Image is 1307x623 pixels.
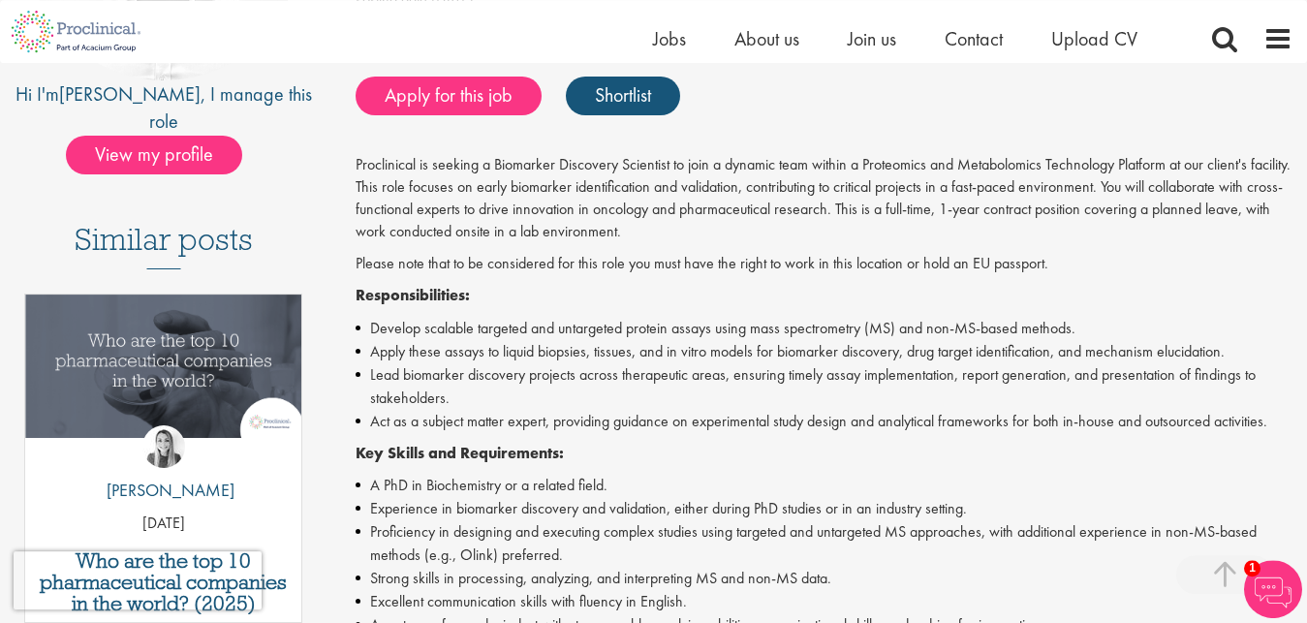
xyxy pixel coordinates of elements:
p: [PERSON_NAME] [92,478,234,503]
li: Experience in biomarker discovery and validation, either during PhD studies or in an industry set... [356,497,1292,520]
a: View my profile [66,140,262,165]
img: Top 10 pharmaceutical companies in the world 2025 [25,295,301,438]
a: Join us [848,26,896,51]
iframe: reCAPTCHA [14,551,262,609]
strong: Responsibilities: [356,285,470,305]
li: Proficiency in designing and executing complex studies using targeted and untargeted MS approache... [356,520,1292,567]
li: A PhD in Biochemistry or a related field. [356,474,1292,497]
a: Who are the top 10 pharmaceutical companies in the world? (2025) [35,550,292,614]
a: Hannah Burke [PERSON_NAME] [92,425,234,513]
li: Excellent communication skills with fluency in English. [356,590,1292,613]
a: Jobs [653,26,686,51]
a: Apply for this job [356,77,542,115]
li: Strong skills in processing, analyzing, and interpreting MS and non-MS data. [356,567,1292,590]
li: Lead biomarker discovery projects across therapeutic areas, ensuring timely assay implementation,... [356,363,1292,410]
a: Shortlist [566,77,680,115]
a: [PERSON_NAME] [59,81,201,107]
strong: Key Skills and Requirements: [356,443,564,463]
a: Link to a post [25,295,301,466]
li: Act as a subject matter expert, providing guidance on experimental study design and analytical fr... [356,410,1292,433]
span: View my profile [66,136,242,174]
li: Develop scalable targeted and untargeted protein assays using mass spectrometry (MS) and non-MS-b... [356,317,1292,340]
h3: Similar posts [75,223,253,269]
img: Chatbot [1244,560,1302,618]
a: Upload CV [1051,26,1137,51]
img: Hannah Burke [142,425,185,468]
p: Please note that to be considered for this role you must have the right to work in this location ... [356,253,1292,275]
p: [DATE] [25,513,301,535]
a: About us [734,26,799,51]
p: Proclinical is seeking a Biomarker Discovery Scientist to join a dynamic team within a Proteomics... [356,154,1292,242]
a: Contact [945,26,1003,51]
div: Hi I'm , I manage this role [15,80,312,136]
span: 1 [1244,560,1260,576]
li: Apply these assays to liquid biopsies, tissues, and in vitro models for biomarker discovery, drug... [356,340,1292,363]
